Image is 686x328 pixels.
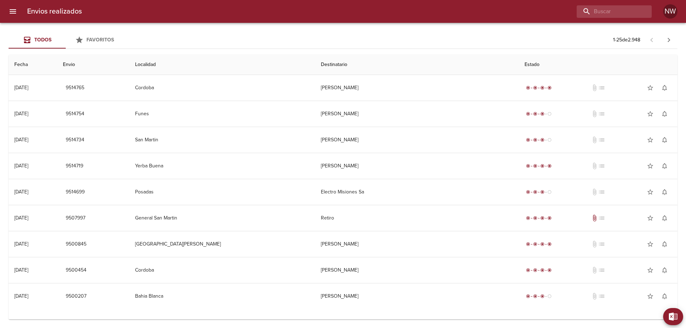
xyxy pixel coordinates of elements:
span: radio_button_checked [547,216,552,220]
button: Activar notificaciones [657,81,672,95]
span: radio_button_checked [540,164,545,168]
div: Abrir información de usuario [663,4,677,19]
th: Envio [57,55,130,75]
td: Cordoba [129,75,315,101]
span: radio_button_checked [533,242,537,246]
span: radio_button_checked [540,138,545,142]
span: radio_button_checked [533,86,537,90]
td: Yerba Buena [129,153,315,179]
span: radio_button_checked [526,138,530,142]
button: Activar notificaciones [657,159,672,173]
span: No tiene pedido asociado [598,110,605,117]
button: menu [4,3,21,20]
td: [PERSON_NAME] [315,153,519,179]
th: Fecha [9,55,57,75]
span: radio_button_checked [533,216,537,220]
button: Agregar a favoritos [643,159,657,173]
span: radio_button_checked [526,190,530,194]
span: radio_button_checked [526,164,530,168]
span: radio_button_checked [540,112,545,116]
span: star_border [647,136,654,143]
button: Agregar a favoritos [643,289,657,303]
span: star_border [647,241,654,248]
div: En viaje [525,110,553,117]
button: Agregar a favoritos [643,211,657,225]
span: 9507997 [66,214,85,223]
span: No tiene pedido asociado [598,188,605,196]
div: [DATE] [14,293,28,299]
span: No tiene pedido asociado [598,136,605,143]
button: 9500207 [63,290,89,303]
span: radio_button_unchecked [547,190,552,194]
span: No tiene documentos adjuntos [591,162,598,170]
input: buscar [577,5,640,18]
td: Electro Misiones Sa [315,179,519,205]
th: Destinatario [315,55,519,75]
span: radio_button_checked [547,242,552,246]
span: radio_button_checked [533,268,537,272]
span: No tiene pedido asociado [598,241,605,248]
span: notifications_none [661,162,668,170]
div: Entregado [525,84,553,91]
span: 9500454 [66,266,86,275]
span: star_border [647,162,654,170]
button: Agregar a favoritos [643,263,657,277]
span: 9514754 [66,110,84,118]
span: radio_button_checked [526,112,530,116]
td: [PERSON_NAME] [315,231,519,257]
button: 9514754 [63,107,87,121]
div: Entregado [525,215,553,222]
button: Activar notificaciones [657,185,672,199]
span: 9514719 [66,162,83,171]
button: Agregar a favoritos [643,81,657,95]
td: General San Martin [129,205,315,231]
span: notifications_none [661,188,668,196]
span: radio_button_checked [540,242,545,246]
span: notifications_none [661,110,668,117]
span: star_border [647,267,654,274]
button: Activar notificaciones [657,263,672,277]
div: [DATE] [14,85,28,91]
span: 9500207 [66,292,86,301]
span: No tiene pedido asociado [598,162,605,170]
span: star_border [647,293,654,300]
button: Activar notificaciones [657,237,672,251]
button: Exportar Excel [663,308,683,325]
span: Todos [34,37,51,43]
button: Agregar a favoritos [643,237,657,251]
div: [DATE] [14,137,28,143]
span: radio_button_checked [533,138,537,142]
span: notifications_none [661,241,668,248]
td: [PERSON_NAME] [315,101,519,127]
div: [DATE] [14,163,28,169]
span: radio_button_checked [540,294,545,298]
span: notifications_none [661,136,668,143]
button: Agregar a favoritos [643,107,657,121]
span: No tiene pedido asociado [598,293,605,300]
div: Entregado [525,162,553,170]
div: En viaje [525,293,553,300]
span: Pagina anterior [643,36,660,43]
th: Estado [519,55,677,75]
button: 9514765 [63,81,87,95]
h6: Envios realizados [27,6,82,17]
button: Activar notificaciones [657,289,672,303]
span: radio_button_checked [533,190,537,194]
td: Bahia Blanca [129,283,315,309]
td: Funes [129,101,315,127]
span: radio_button_checked [533,112,537,116]
span: No tiene pedido asociado [598,84,605,91]
span: notifications_none [661,267,668,274]
span: notifications_none [661,215,668,222]
span: star_border [647,110,654,117]
span: radio_button_checked [540,268,545,272]
span: 9514699 [66,188,85,197]
span: 9500845 [66,240,86,249]
button: 9500845 [63,238,89,251]
span: radio_button_checked [526,86,530,90]
span: radio_button_checked [533,164,537,168]
span: No tiene pedido asociado [598,215,605,222]
div: Tabs Envios [9,31,123,49]
td: [GEOGRAPHIC_DATA][PERSON_NAME] [129,231,315,257]
span: notifications_none [661,293,668,300]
